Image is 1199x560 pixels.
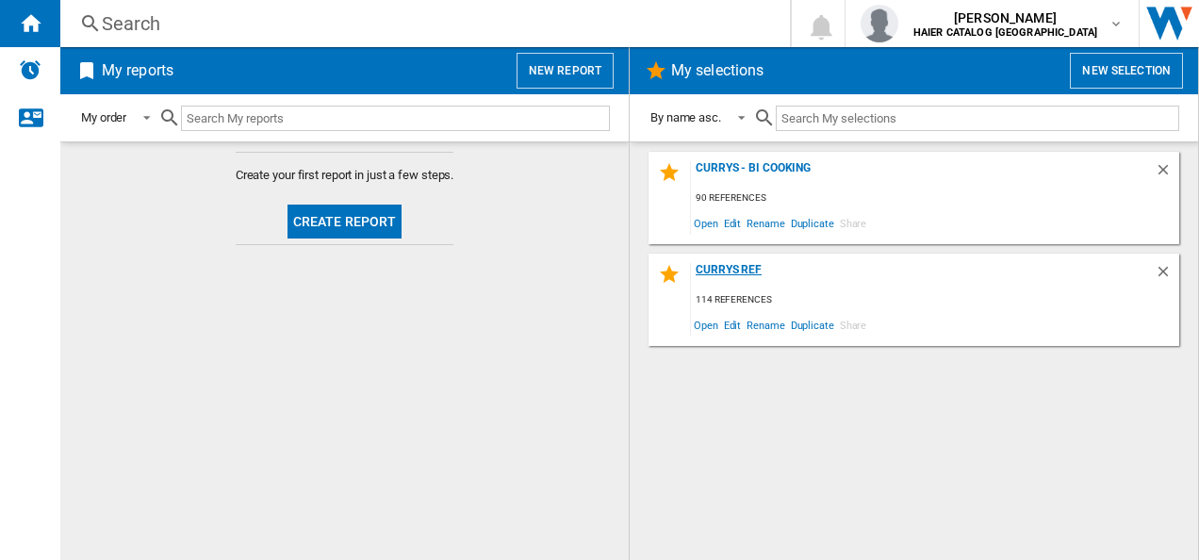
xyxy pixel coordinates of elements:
[517,53,614,89] button: New report
[691,288,1179,312] div: 114 references
[19,58,41,81] img: alerts-logo.svg
[1155,161,1179,187] div: Delete
[181,106,610,131] input: Search My reports
[788,312,837,338] span: Duplicate
[81,110,126,124] div: My order
[913,26,1097,39] b: HAIER CATALOG [GEOGRAPHIC_DATA]
[98,53,177,89] h2: My reports
[721,210,745,236] span: Edit
[691,161,1155,187] div: Currys - Bi Cooking
[837,312,870,338] span: Share
[744,210,787,236] span: Rename
[913,8,1097,27] span: [PERSON_NAME]
[744,312,787,338] span: Rename
[776,106,1179,131] input: Search My selections
[102,10,741,37] div: Search
[691,312,721,338] span: Open
[691,263,1155,288] div: Currys Ref
[650,110,721,124] div: By name asc.
[1070,53,1183,89] button: New selection
[788,210,837,236] span: Duplicate
[691,210,721,236] span: Open
[667,53,767,89] h2: My selections
[236,167,454,184] span: Create your first report in just a few steps.
[287,205,402,239] button: Create report
[1155,263,1179,288] div: Delete
[837,210,870,236] span: Share
[721,312,745,338] span: Edit
[691,187,1179,210] div: 90 references
[861,5,898,42] img: profile.jpg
